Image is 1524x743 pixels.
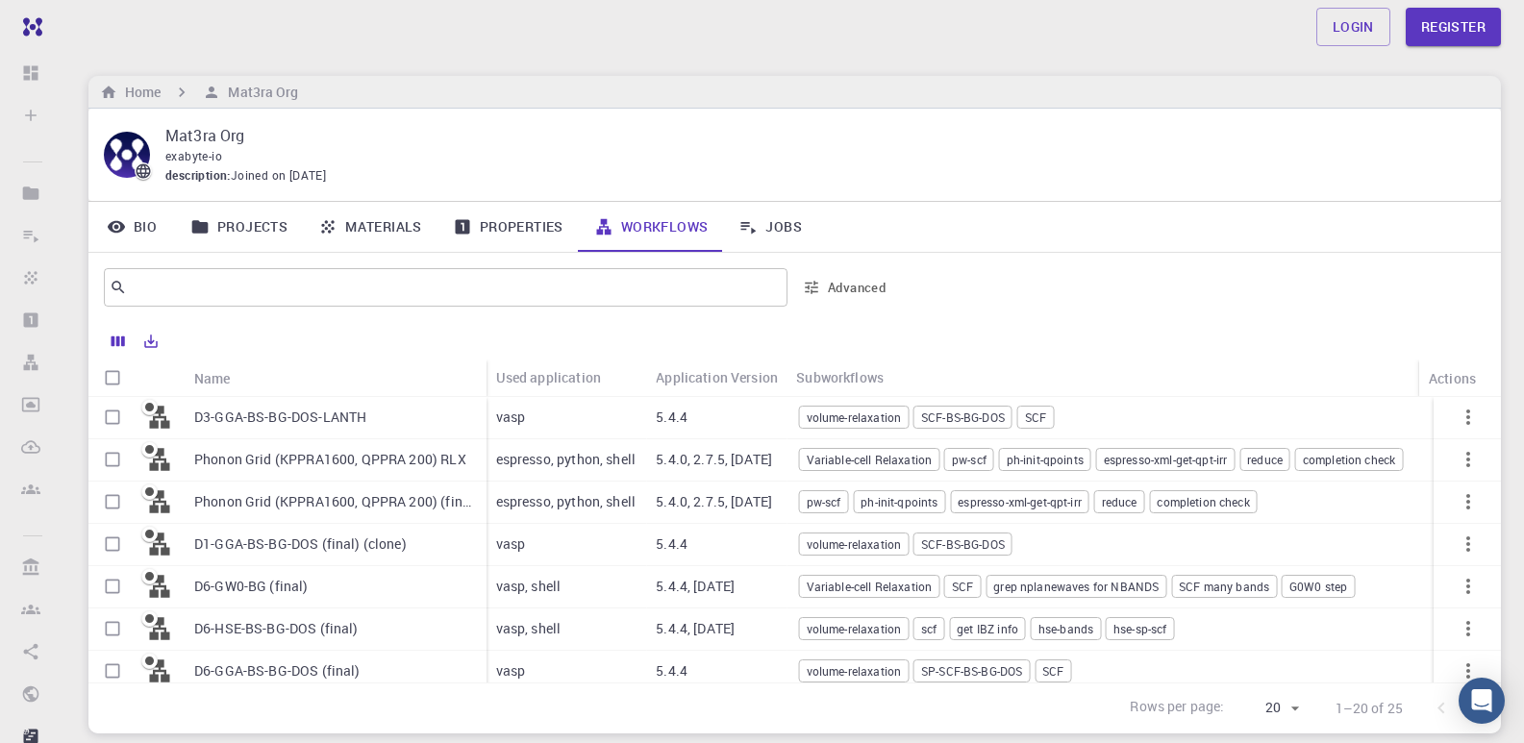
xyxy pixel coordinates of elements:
[437,202,579,252] a: Properties
[951,494,1088,510] span: espresso-xml-get-qpt-irr
[137,359,185,397] div: Icon
[175,202,303,252] a: Projects
[194,408,366,427] p: D3-GGA-BS-BG-DOS-LANTH
[656,450,772,469] p: 5.4.0, 2.7.5, [DATE]
[165,124,1470,147] p: Mat3ra Org
[194,577,309,596] p: D6-GW0-BG (final)
[914,621,943,637] span: scf
[96,82,302,103] nav: breadcrumb
[15,17,42,37] img: logo
[1172,579,1276,595] span: SCF many bands
[194,450,466,469] p: Phonon Grid (KPPRA1600, QPPRA 200) RLX
[1036,663,1070,680] span: SCF
[800,621,909,637] span: volume-relaxation
[656,661,687,681] p: 5.4.4
[1429,359,1476,397] div: Actions
[795,272,895,303] button: Advanced
[723,202,817,252] a: Jobs
[656,408,687,427] p: 5.4.4
[496,661,526,681] p: vasp
[800,409,909,426] span: volume-relaxation
[194,359,231,397] div: Name
[646,359,787,396] div: Application Version
[914,409,1012,426] span: SCF-BS-BG-DOS
[656,577,735,596] p: 5.4.4, [DATE]
[1240,452,1289,468] span: reduce
[945,579,980,595] span: SCF
[914,536,1012,553] span: SCF-BS-BG-DOS
[1419,359,1487,397] div: Actions
[1107,621,1174,637] span: hse-sp-scf
[800,579,939,595] span: Variable-cell Relaxation
[1097,452,1235,468] span: espresso-xml-get-qpt-irr
[194,661,361,681] p: D6-GGA-BS-BG-DOS (final)
[656,492,772,511] p: 5.4.0, 2.7.5, [DATE]
[185,359,487,397] div: Name
[194,534,407,554] p: D1-GGA-BS-BG-DOS (final) (clone)
[1296,452,1402,468] span: completion check
[487,359,647,396] div: Used application
[800,663,909,680] span: volume-relaxation
[102,326,135,357] button: Columns
[1406,8,1501,46] a: Register
[656,619,735,638] p: 5.4.4, [DATE]
[1283,579,1354,595] span: G0W0 step
[1000,452,1090,468] span: ph-init-qpoints
[800,536,909,553] span: volume-relaxation
[165,166,231,186] span: description :
[117,82,161,103] h6: Home
[303,202,437,252] a: Materials
[496,492,636,511] p: espresso, python, shell
[987,579,1165,595] span: grep nplanewaves for NBANDS
[1130,697,1224,719] p: Rows per page:
[220,82,298,103] h6: Mat3ra Org
[656,359,778,396] div: Application Version
[496,359,601,396] div: Used application
[496,619,562,638] p: vasp, shell
[231,166,326,186] span: Joined on [DATE]
[1233,694,1305,722] div: 20
[135,326,167,357] button: Export
[1316,8,1390,46] a: Login
[800,494,848,510] span: pw-scf
[1032,621,1100,637] span: hse-bands
[945,452,993,468] span: pw-scf
[194,619,359,638] p: D6-HSE-BS-BG-DOS (final)
[88,202,175,252] a: Bio
[579,202,724,252] a: Workflows
[1150,494,1256,510] span: completion check
[496,534,526,554] p: vasp
[854,494,944,510] span: ph-init-qpoints
[1018,409,1053,426] span: SCF
[656,534,687,554] p: 5.4.4
[796,359,884,396] div: Subworkflows
[800,452,939,468] span: Variable-cell Relaxation
[914,663,1029,680] span: SP-SCF-BS-BG-DOS
[165,148,222,163] span: exabyte-io
[496,577,562,596] p: vasp, shell
[950,621,1025,637] span: get IBZ info
[1095,494,1144,510] span: reduce
[496,408,526,427] p: vasp
[496,450,636,469] p: espresso, python, shell
[1336,699,1404,718] p: 1–20 of 25
[1459,678,1505,724] div: Open Intercom Messenger
[787,359,1432,396] div: Subworkflows
[194,492,477,511] p: Phonon Grid (KPPRA1600, QPPRA 200) (final)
